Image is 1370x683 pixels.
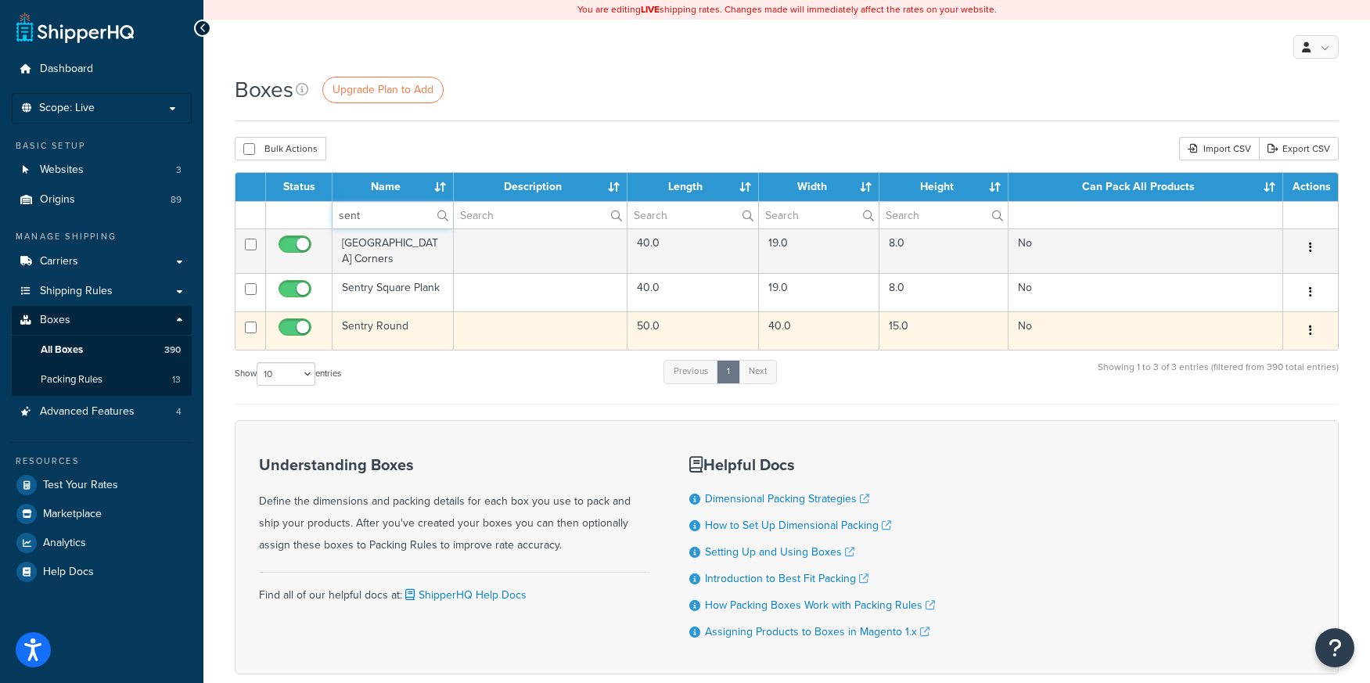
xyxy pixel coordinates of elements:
[12,500,192,528] a: Marketplace
[12,247,192,276] a: Carriers
[1259,137,1339,160] a: Export CSV
[759,273,880,311] td: 19.0
[627,228,759,273] td: 40.0
[1098,358,1339,392] div: Showing 1 to 3 of 3 entries (filtered from 390 total entries)
[12,471,192,499] a: Test Your Rates
[641,2,660,16] b: LIVE
[1009,273,1283,311] td: No
[12,277,192,306] a: Shipping Rules
[43,508,102,521] span: Marketplace
[12,156,192,185] li: Websites
[12,455,192,468] div: Resources
[12,365,192,394] li: Packing Rules
[235,74,293,105] h1: Boxes
[40,255,78,268] span: Carriers
[759,173,880,201] th: Width : activate to sort column ascending
[627,273,759,311] td: 40.0
[454,173,627,201] th: Description : activate to sort column ascending
[40,285,113,298] span: Shipping Rules
[879,311,1009,350] td: 15.0
[879,228,1009,273] td: 8.0
[172,373,181,386] span: 13
[1009,173,1283,201] th: Can Pack All Products : activate to sort column ascending
[40,405,135,419] span: Advanced Features
[235,137,326,160] button: Bulk Actions
[333,273,454,311] td: Sentry Square Plank
[627,202,758,228] input: Search
[1283,173,1338,201] th: Actions
[322,77,444,103] a: Upgrade Plan to Add
[39,102,95,115] span: Scope: Live
[40,164,84,177] span: Websites
[43,566,94,579] span: Help Docs
[879,202,1008,228] input: Search
[705,597,935,613] a: How Packing Boxes Work with Packing Rules
[879,273,1009,311] td: 8.0
[41,373,102,386] span: Packing Rules
[705,491,869,507] a: Dimensional Packing Strategies
[43,479,118,492] span: Test Your Rates
[1315,628,1354,667] button: Open Resource Center
[717,360,740,383] a: 1
[235,362,341,386] label: Show entries
[454,202,627,228] input: Search
[12,529,192,557] a: Analytics
[259,456,650,556] div: Define the dimensions and packing details for each box you use to pack and ship your products. Af...
[12,156,192,185] a: Websites 3
[705,544,854,560] a: Setting Up and Using Boxes
[705,624,930,640] a: Assigning Products to Boxes in Magento 1.x
[12,558,192,586] a: Help Docs
[879,173,1009,201] th: Height : activate to sort column ascending
[12,306,192,335] a: Boxes
[16,12,134,43] a: ShipperHQ Home
[12,139,192,153] div: Basic Setup
[164,343,181,357] span: 390
[705,517,891,534] a: How to Set Up Dimensional Packing
[12,365,192,394] a: Packing Rules 13
[176,164,182,177] span: 3
[12,397,192,426] a: Advanced Features 4
[257,362,315,386] select: Showentries
[266,173,333,201] th: Status
[40,314,70,327] span: Boxes
[12,397,192,426] li: Advanced Features
[759,202,879,228] input: Search
[12,336,192,365] li: All Boxes
[171,193,182,207] span: 89
[333,228,454,273] td: [GEOGRAPHIC_DATA] Corners
[12,55,192,84] a: Dashboard
[705,570,868,587] a: Introduction to Best Fit Packing
[333,311,454,350] td: Sentry Round
[627,311,759,350] td: 50.0
[1179,137,1259,160] div: Import CSV
[759,228,880,273] td: 19.0
[333,202,453,228] input: Search
[12,185,192,214] li: Origins
[259,572,650,606] div: Find all of our helpful docs at:
[12,230,192,243] div: Manage Shipping
[627,173,759,201] th: Length : activate to sort column ascending
[333,173,454,201] th: Name : activate to sort column ascending
[41,343,83,357] span: All Boxes
[12,185,192,214] a: Origins 89
[40,193,75,207] span: Origins
[259,456,650,473] h3: Understanding Boxes
[759,311,880,350] td: 40.0
[402,587,527,603] a: ShipperHQ Help Docs
[333,81,433,98] span: Upgrade Plan to Add
[663,360,718,383] a: Previous
[40,63,93,76] span: Dashboard
[1009,311,1283,350] td: No
[12,306,192,395] li: Boxes
[1009,228,1283,273] td: No
[12,336,192,365] a: All Boxes 390
[689,456,935,473] h3: Helpful Docs
[176,405,182,419] span: 4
